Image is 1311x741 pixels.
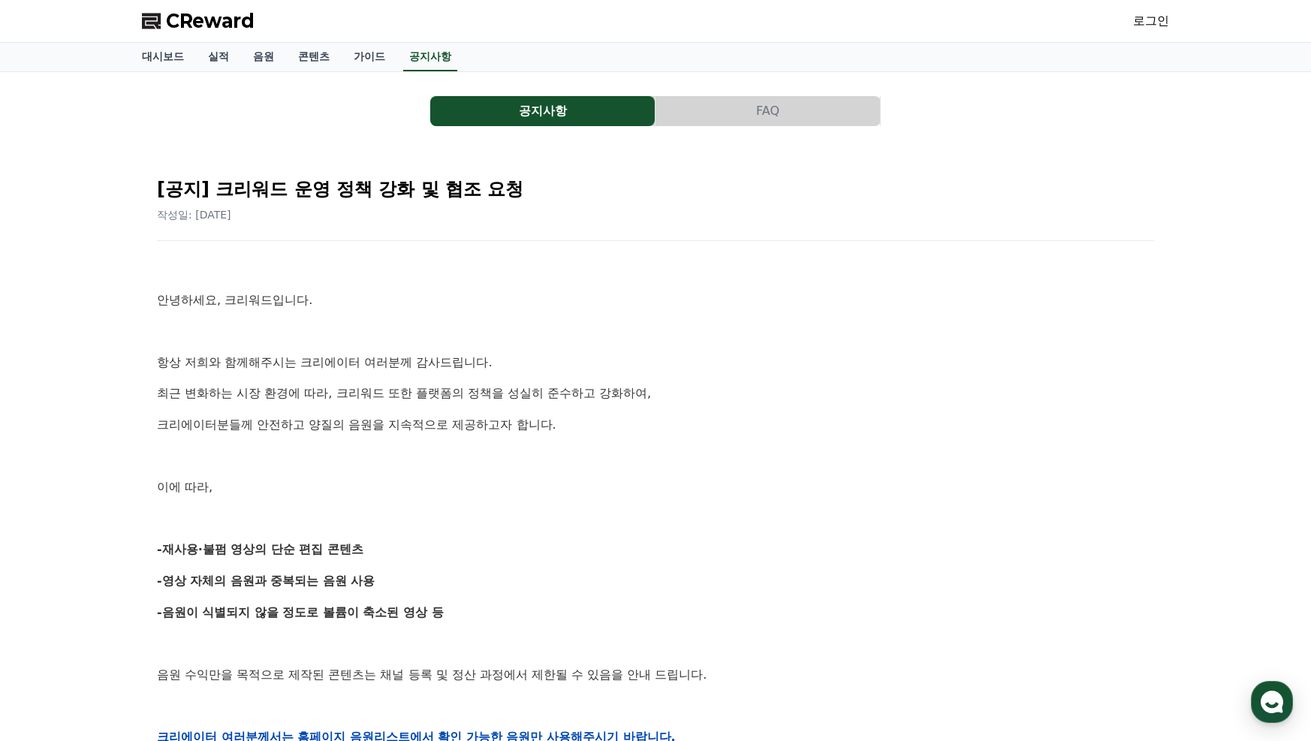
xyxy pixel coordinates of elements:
[232,499,250,511] span: 설정
[99,476,194,514] a: 대화
[403,43,457,71] a: 공지사항
[655,96,880,126] button: FAQ
[142,9,255,33] a: CReward
[157,209,231,221] span: 작성일: [DATE]
[47,499,56,511] span: 홈
[1133,12,1169,30] a: 로그인
[241,43,286,71] a: 음원
[194,476,288,514] a: 설정
[157,415,1154,435] p: 크리에이터분들께 안전하고 양질의 음원을 지속적으로 제공하고자 합니다.
[157,542,363,556] strong: -재사용·불펌 영상의 단순 편집 콘텐츠
[157,291,1154,310] p: 안녕하세요, 크리워드입니다.
[342,43,397,71] a: 가이드
[655,96,881,126] a: FAQ
[157,477,1154,497] p: 이에 따라,
[196,43,241,71] a: 실적
[137,499,155,511] span: 대화
[157,605,444,619] strong: -음원이 식별되지 않을 정도로 볼륨이 축소된 영상 등
[5,476,99,514] a: 홈
[157,665,1154,685] p: 음원 수익만을 목적으로 제작된 콘텐츠는 채널 등록 및 정산 과정에서 제한될 수 있음을 안내 드립니다.
[157,574,375,588] strong: -영상 자체의 음원과 중복되는 음원 사용
[157,384,1154,403] p: 최근 변화하는 시장 환경에 따라, 크리워드 또한 플랫폼의 정책을 성실히 준수하고 강화하여,
[157,177,1154,201] h2: [공지] 크리워드 운영 정책 강화 및 협조 요청
[130,43,196,71] a: 대시보드
[430,96,655,126] button: 공지사항
[166,9,255,33] span: CReward
[157,353,1154,372] p: 항상 저희와 함께해주시는 크리에이터 여러분께 감사드립니다.
[286,43,342,71] a: 콘텐츠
